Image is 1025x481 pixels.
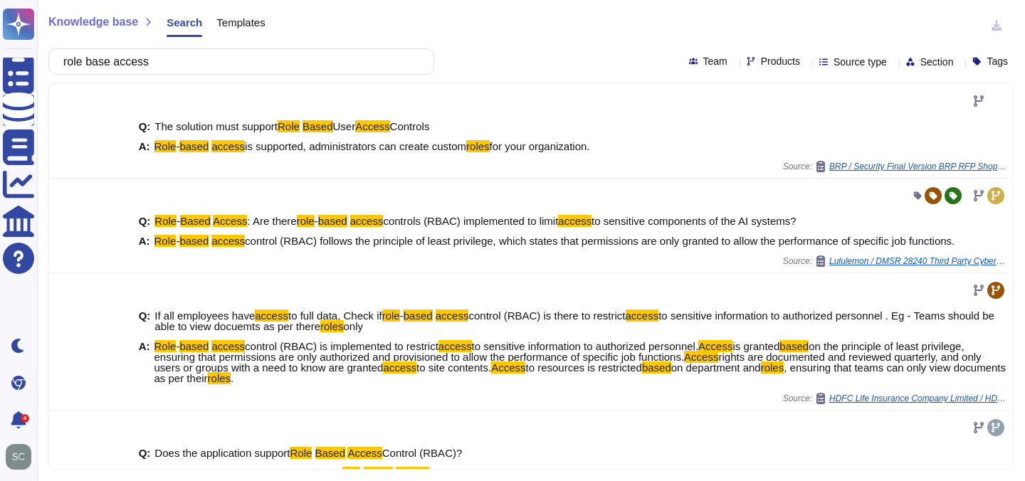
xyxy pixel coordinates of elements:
[779,340,809,352] mark: based
[383,215,558,227] span: controls (RBAC) implemented to limit
[154,340,964,363] span: on the principle of least privilege, ensuring that permissions are only authorized and provisione...
[179,340,209,352] mark: based
[231,372,233,384] span: .
[154,310,994,332] span: to sensitive information to authorized personnel . Eg - Teams should be able to view docuemts as ...
[154,120,278,132] span: The solution must support
[472,340,699,352] span: to sensitive information to authorized personnel.
[592,215,797,227] span: to sensitive components of the AI systems?
[154,361,1006,384] span: , ensuring that teams can only view documents as per their
[436,310,469,322] mark: access
[154,447,290,459] span: Does the application support
[834,57,887,67] span: Source type
[245,140,466,152] span: is supported, administrators can create custom
[211,340,245,352] mark: access
[177,215,180,227] span: -
[390,120,430,132] span: Controls
[987,56,1008,66] span: Tags
[208,372,231,384] mark: roles
[48,16,138,28] span: Knowledge base
[383,361,416,374] mark: access
[382,310,400,322] mark: role
[154,215,177,227] mark: Role
[703,56,727,66] span: Team
[360,467,364,479] span: -
[176,140,179,152] span: -
[154,340,177,352] mark: Role
[297,215,315,227] mark: role
[303,120,333,132] mark: Based
[176,235,179,247] span: -
[829,394,1007,403] span: HDFC Life Insurance Company Limited / HDFC Life TPRM Annual Audit
[404,310,433,322] mark: based
[154,467,343,479] span: Adobe's authentication service supports
[783,161,1007,172] span: Source:
[180,215,211,227] mark: Based
[783,393,1007,404] span: Source:
[211,140,245,152] mark: access
[558,215,592,227] mark: access
[213,215,247,227] mark: Access
[342,467,360,479] mark: role
[315,447,346,459] mark: Based
[245,340,438,352] span: control (RBAC) is implemented to restrict
[216,17,265,28] span: Templates
[139,448,151,458] b: Q:
[3,441,41,472] button: user
[466,140,490,152] mark: roles
[139,236,150,246] b: A:
[154,310,255,322] span: If all employees have
[154,140,177,152] mark: Role
[167,17,202,28] span: Search
[320,320,344,332] mark: roles
[490,140,590,152] span: for your organization.
[355,120,389,132] mark: Access
[179,140,209,152] mark: based
[247,215,296,227] span: : Are there
[642,361,671,374] mark: based
[525,361,641,374] span: to resources is restricted
[396,467,429,479] mark: access
[333,120,356,132] span: User
[732,340,779,352] span: is granted
[211,235,245,247] mark: access
[6,444,31,470] img: user
[318,215,347,227] mark: based
[920,57,954,67] span: Section
[245,235,955,247] span: control (RBAC) follows the principle of least privilege, which states that permissions are only g...
[139,121,151,132] b: Q:
[21,414,29,423] div: 4
[179,235,209,247] mark: based
[468,310,625,322] span: control (RBAC) is there to restrict
[344,320,364,332] span: only
[288,310,382,322] span: to full data, Check if
[438,340,472,352] mark: access
[626,310,659,322] mark: access
[154,351,982,374] span: rights are documented and reviewed quarterly, and only users or groups with a need to know are gr...
[139,141,150,152] b: A:
[139,341,150,384] b: A:
[829,257,1007,265] span: Lululemon / DMSR 28240 Third Party Cyber Risk Due Diligence for AI
[382,447,463,459] span: Control (RBAC)?
[139,216,151,226] b: Q:
[671,361,761,374] span: on department and
[829,162,1007,171] span: BRP / Security Final Version BRP RFP Shopping Cart Annex A Supplier XXX proposal date
[761,361,784,374] mark: roles
[255,310,288,322] mark: access
[364,467,393,479] mark: based
[315,215,318,227] span: -
[761,56,800,66] span: Products
[154,235,177,247] mark: Role
[684,351,718,363] mark: Access
[400,310,404,322] span: -
[290,447,312,459] mark: Role
[347,447,382,459] mark: Access
[139,310,151,332] b: Q:
[176,340,179,352] span: -
[698,340,732,352] mark: Access
[783,255,1007,267] span: Source:
[350,215,384,227] mark: access
[491,361,525,374] mark: Access
[429,467,853,479] span: . Customers are expected to configure policies and entitlements per their business needs.
[416,361,491,374] span: to site contents.
[139,467,150,478] b: A:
